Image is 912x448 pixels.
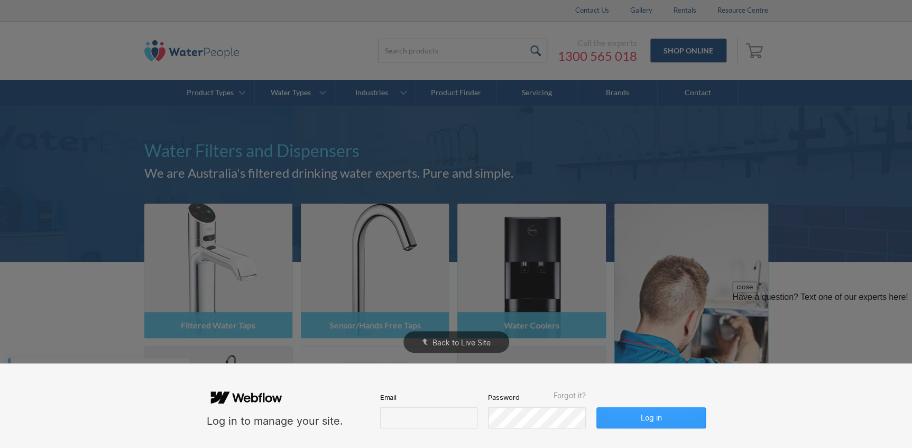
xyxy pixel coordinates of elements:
[554,391,586,400] span: Forgot it?
[432,338,491,347] span: Back to Live Site
[207,414,343,428] div: Log in to manage your site.
[596,407,705,428] button: Log in
[380,392,397,402] span: Email
[488,392,520,402] span: Password
[31,16,61,30] span: Text us
[4,12,69,37] button: Select to open the chat widget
